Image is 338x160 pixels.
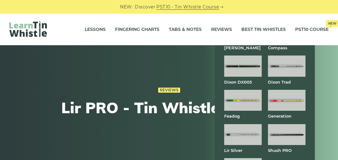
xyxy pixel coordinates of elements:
[224,90,262,111] img: Feadog brass tin whistle full front view
[268,90,305,111] img: Generation brass tin whistle full front view
[295,22,329,37] a: PST10 CourseNew
[241,22,286,37] a: Best Tin Whistles
[85,22,106,37] a: Lessons
[268,124,305,145] img: Shuh PRO tin whistle full front view
[9,21,47,37] img: LearnTinWhistle.com
[268,56,305,77] img: Dixon Trad tin whistle full front view
[158,88,180,93] a: Reviews
[224,114,240,119] a: Feadog
[211,22,232,37] a: Reviews
[224,56,262,77] img: Dixon DX005 tin whistle full front view
[224,45,261,50] a: [PERSON_NAME]
[224,148,242,153] a: Lir Silver
[268,45,287,50] a: Compass
[115,22,159,37] a: Fingering Charts
[169,22,202,37] a: Tabs & Notes
[268,80,291,85] a: Dixon Trad
[54,99,284,117] h1: Lir PRO - Tin Whistle Review
[268,114,291,119] a: Generation
[224,80,252,85] a: Dixon DX005
[224,124,262,145] img: Lir Silver tin whistle full front view
[268,148,292,153] a: Shush PRO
